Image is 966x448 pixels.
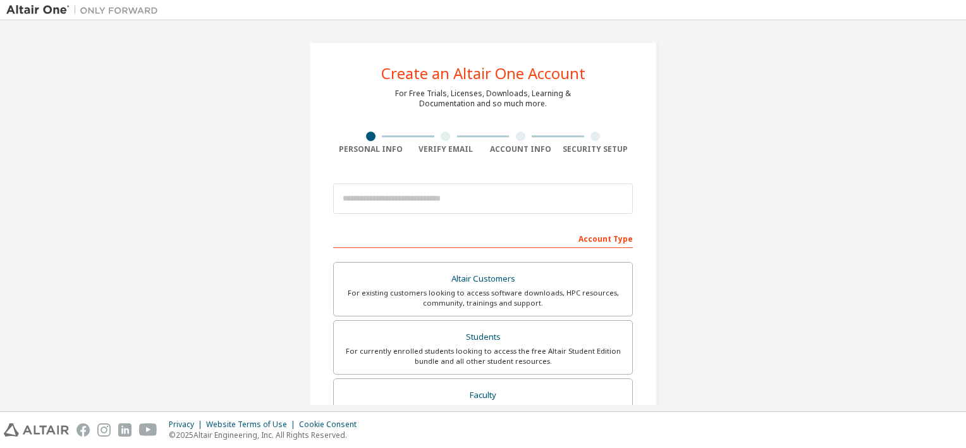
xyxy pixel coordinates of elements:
[341,328,625,346] div: Students
[169,420,206,430] div: Privacy
[408,144,484,154] div: Verify Email
[6,4,164,16] img: Altair One
[341,346,625,366] div: For currently enrolled students looking to access the free Altair Student Edition bundle and all ...
[395,89,571,109] div: For Free Trials, Licenses, Downloads, Learning & Documentation and so much more.
[97,423,111,437] img: instagram.svg
[206,420,299,430] div: Website Terms of Use
[76,423,90,437] img: facebook.svg
[381,66,585,81] div: Create an Altair One Account
[341,288,625,308] div: For existing customers looking to access software downloads, HPC resources, community, trainings ...
[139,423,157,437] img: youtube.svg
[341,404,625,424] div: For faculty & administrators of academic institutions administering students and accessing softwa...
[333,228,633,248] div: Account Type
[169,430,364,440] p: © 2025 Altair Engineering, Inc. All Rights Reserved.
[483,144,558,154] div: Account Info
[558,144,633,154] div: Security Setup
[118,423,131,437] img: linkedin.svg
[333,144,408,154] div: Personal Info
[4,423,69,437] img: altair_logo.svg
[341,270,625,288] div: Altair Customers
[299,420,364,430] div: Cookie Consent
[341,387,625,404] div: Faculty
